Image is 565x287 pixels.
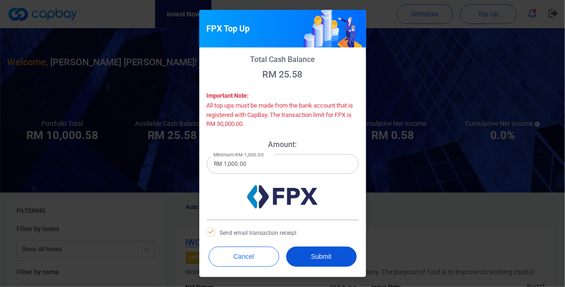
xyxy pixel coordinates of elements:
img: fpxLogo [247,185,318,209]
button: Cancel [209,247,279,267]
strong: Important Note: [207,92,249,99]
button: Submit [286,247,357,267]
h5: FPX Top Up [207,23,250,34]
p: Total Cash Balance [207,55,359,64]
p: Amount: [207,140,359,149]
span: RM 30,000.00 [207,120,243,127]
p: RM 25.58 [207,69,359,80]
p: All top ups must be made from the bank account that is registered with CapBay. The transaction li... [207,101,359,129]
span: Send email transaction receipt [207,228,297,237]
label: Minimum RM 1,000.00 [213,151,264,158]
